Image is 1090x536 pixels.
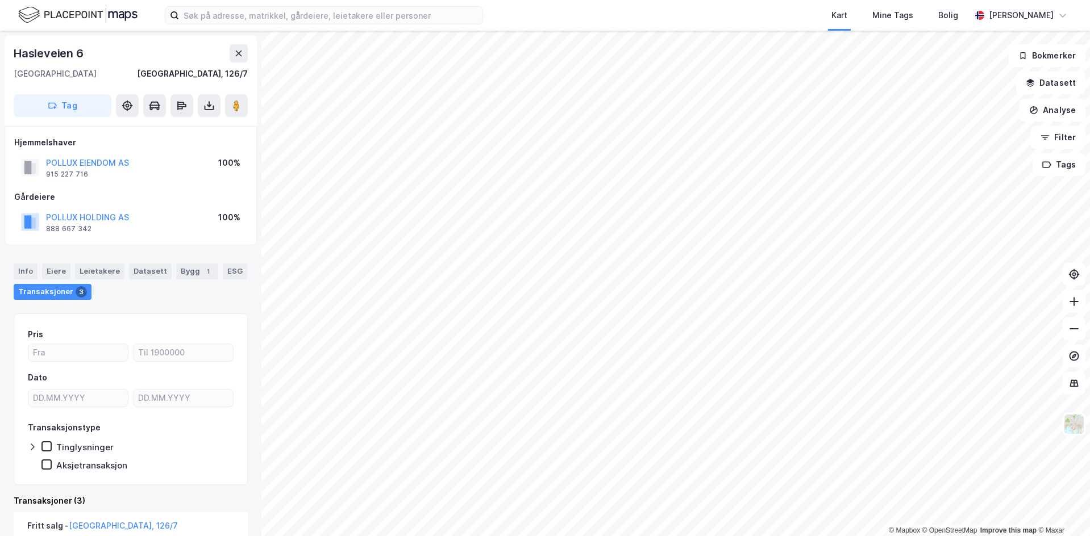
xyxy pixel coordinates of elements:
[75,263,124,279] div: Leietakere
[989,9,1054,22] div: [PERSON_NAME]
[14,190,247,204] div: Gårdeiere
[14,494,248,508] div: Transaksjoner (3)
[42,263,70,279] div: Eiere
[76,286,87,298] div: 3
[14,94,111,117] button: Tag
[1033,153,1085,176] button: Tags
[1031,126,1085,149] button: Filter
[872,9,913,22] div: Mine Tags
[223,263,247,279] div: ESG
[922,526,977,534] a: OpenStreetMap
[56,442,114,453] div: Tinglysninger
[18,5,138,25] img: logo.f888ab2527a4732fd821a326f86c7f29.svg
[176,263,218,279] div: Bygg
[134,344,233,361] input: Til 1900000
[14,136,247,149] div: Hjemmelshaver
[218,211,240,224] div: 100%
[137,67,248,81] div: [GEOGRAPHIC_DATA], 126/7
[202,266,214,277] div: 1
[129,263,172,279] div: Datasett
[179,7,482,24] input: Søk på adresse, matrikkel, gårdeiere, leietakere eller personer
[46,170,88,179] div: 915 227 716
[28,390,128,407] input: DD.MM.YYYY
[1009,44,1085,67] button: Bokmerker
[28,344,128,361] input: Fra
[938,9,958,22] div: Bolig
[1063,413,1085,435] img: Z
[69,521,178,530] a: [GEOGRAPHIC_DATA], 126/7
[14,44,86,62] div: Hasleveien 6
[1033,481,1090,536] iframe: Chat Widget
[56,460,127,471] div: Aksjetransaksjon
[1020,99,1085,122] button: Analyse
[28,371,47,384] div: Dato
[134,390,233,407] input: DD.MM.YYYY
[218,156,240,170] div: 100%
[14,67,97,81] div: [GEOGRAPHIC_DATA]
[889,526,920,534] a: Mapbox
[980,526,1037,534] a: Improve this map
[28,328,43,341] div: Pris
[1016,72,1085,94] button: Datasett
[14,263,38,279] div: Info
[28,421,101,434] div: Transaksjonstype
[46,224,91,233] div: 888 667 342
[831,9,847,22] div: Kart
[14,284,91,300] div: Transaksjoner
